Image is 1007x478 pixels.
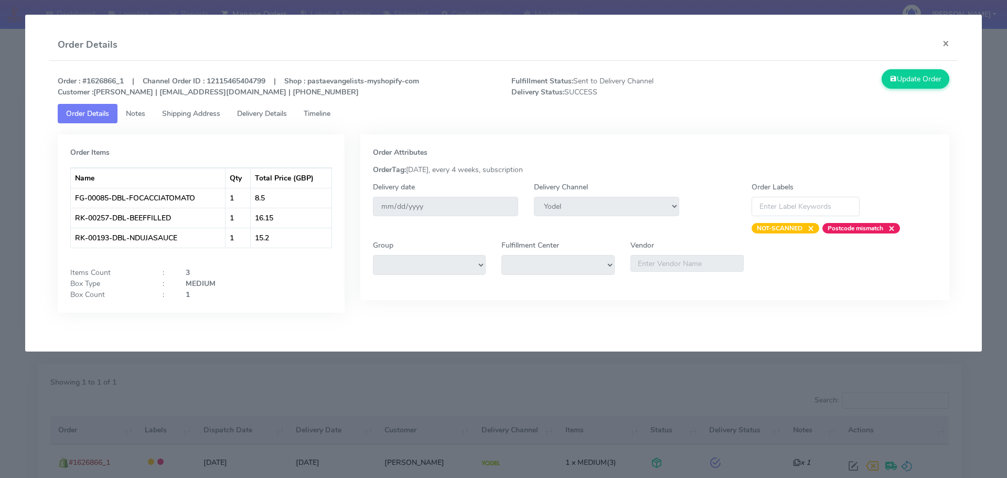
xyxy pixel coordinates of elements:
strong: Delivery Status: [511,87,564,97]
td: FG-00085-DBL-FOCACCIATOMATO [71,188,226,208]
span: Delivery Details [237,109,287,119]
input: Enter Label Keywords [752,197,860,216]
strong: Postcode mismatch [828,224,883,232]
strong: MEDIUM [186,279,216,289]
h4: Order Details [58,38,117,52]
strong: OrderTag: [373,165,406,175]
td: 8.5 [251,188,331,208]
strong: Fulfillment Status: [511,76,573,86]
label: Fulfillment Center [501,240,559,251]
div: [DATE], every 4 weeks, subscription [365,164,945,175]
strong: 3 [186,268,190,278]
td: 16.15 [251,208,331,228]
strong: Order Attributes [373,147,427,157]
label: Group [373,240,393,251]
ul: Tabs [58,104,950,123]
label: Vendor [630,240,654,251]
span: Order Details [66,109,109,119]
button: Update Order [882,69,950,89]
span: Notes [126,109,145,119]
td: 15.2 [251,228,331,248]
strong: 1 [186,290,190,300]
label: Delivery Channel [534,182,588,193]
strong: Order : #1626866_1 | Channel Order ID : 12115465404799 | Shop : pastaevangelists-myshopify-com [P... [58,76,419,97]
span: Timeline [304,109,330,119]
th: Qty [226,168,251,188]
td: RK-00193-DBL-NDUJASAUCE [71,228,226,248]
div: Box Type [62,278,155,289]
div: Items Count [62,267,155,278]
strong: NOT-SCANNED [757,224,802,232]
td: 1 [226,188,251,208]
th: Name [71,168,226,188]
div: : [155,267,178,278]
td: 1 [226,208,251,228]
strong: Customer : [58,87,93,97]
td: RK-00257-DBL-BEEFFILLED [71,208,226,228]
span: Sent to Delivery Channel SUCCESS [504,76,731,98]
button: Close [934,29,958,57]
div: : [155,289,178,300]
th: Total Price (GBP) [251,168,331,188]
div: Box Count [62,289,155,300]
input: Enter Vendor Name [630,255,744,272]
span: × [883,223,895,233]
div: : [155,278,178,289]
td: 1 [226,228,251,248]
label: Order Labels [752,182,794,193]
span: × [802,223,814,233]
strong: Order Items [70,147,110,157]
label: Delivery date [373,182,415,193]
span: Shipping Address [162,109,220,119]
